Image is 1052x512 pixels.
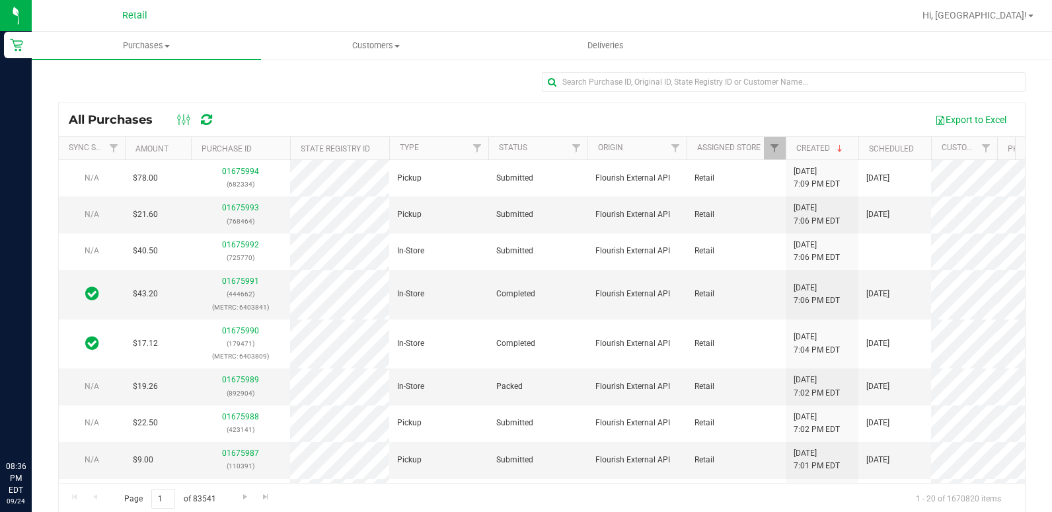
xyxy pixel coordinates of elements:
a: Filter [764,137,786,159]
span: Flourish External API [595,337,670,350]
span: N/A [85,210,99,219]
span: [DATE] 7:06 PM EDT [794,239,840,264]
span: Deliveries [570,40,642,52]
a: Deliveries [491,32,720,60]
span: $78.00 [133,172,158,185]
a: Amount [135,144,169,153]
span: N/A [85,173,99,183]
a: Filter [665,137,687,159]
span: Customers [262,40,490,52]
p: (METRC: 6403809) [199,350,282,363]
span: Packed [496,380,523,393]
span: Submitted [496,208,533,221]
span: Retail [695,172,714,185]
span: Retail [695,208,714,221]
span: $22.50 [133,417,158,429]
span: In Sync [85,284,99,303]
inline-svg: Retail [10,38,23,52]
span: Flourish External API [595,288,670,300]
p: (METRC: 6403841) [199,301,282,314]
span: Retail [122,10,147,21]
span: $19.26 [133,380,158,393]
span: Page of 83541 [113,489,227,509]
span: [DATE] [866,288,889,300]
p: 09/24 [6,496,26,506]
a: 01675988 [222,412,259,421]
span: [DATE] [866,417,889,429]
span: In-Store [397,380,424,393]
span: Completed [496,288,535,300]
span: Completed [496,337,535,350]
span: N/A [85,418,99,427]
a: Scheduled [869,144,914,153]
a: Filter [103,137,125,159]
span: [DATE] [866,454,889,466]
a: Sync Status [69,143,120,152]
span: Retail [695,288,714,300]
a: 01675987 [222,448,259,458]
span: All Purchases [69,112,166,127]
span: Retail [695,245,714,257]
span: Pickup [397,417,422,429]
a: Customers [261,32,490,60]
span: $17.12 [133,337,158,350]
span: Flourish External API [595,208,670,221]
span: $43.20 [133,288,158,300]
span: Retail [695,454,714,466]
a: State Registry ID [301,144,370,153]
span: [DATE] 7:01 PM EDT [794,447,840,472]
span: Flourish External API [595,380,670,393]
span: [DATE] 7:09 PM EDT [794,165,840,191]
span: In-Store [397,337,424,350]
p: (682334) [199,178,282,191]
p: (768464) [199,215,282,228]
a: Created [796,144,845,153]
span: Pickup [397,208,422,221]
span: In-Store [397,288,424,300]
input: Search Purchase ID, Original ID, State Registry ID or Customer Name... [542,72,1026,92]
p: 08:36 PM EDT [6,460,26,496]
a: Filter [566,137,587,159]
span: [DATE] [866,380,889,393]
span: [DATE] 7:06 PM EDT [794,282,840,307]
a: Customer [942,143,983,152]
span: [DATE] [866,172,889,185]
p: (725770) [199,251,282,264]
span: Retail [695,337,714,350]
span: [DATE] 7:06 PM EDT [794,202,840,227]
span: Submitted [496,454,533,466]
span: [DATE] 7:04 PM EDT [794,331,840,356]
a: Type [400,143,419,152]
span: $9.00 [133,454,153,466]
a: Go to the last page [256,489,276,507]
p: (423141) [199,423,282,436]
span: N/A [85,455,99,464]
span: Submitted [496,172,533,185]
span: Flourish External API [595,172,670,185]
p: (892904) [199,387,282,400]
a: 01675993 [222,203,259,212]
a: 01675990 [222,326,259,335]
a: Go to the next page [235,489,254,507]
span: Flourish External API [595,245,670,257]
span: Flourish External API [595,454,670,466]
a: Filter [975,137,997,159]
a: Purchase ID [202,144,252,153]
span: Retail [695,417,714,429]
a: Assigned Store [697,143,761,152]
span: $21.60 [133,208,158,221]
span: [DATE] 7:02 PM EDT [794,374,840,399]
span: 1 - 20 of 1670820 items [905,489,1012,509]
a: Origin [598,143,623,152]
p: (110391) [199,460,282,472]
a: 01675992 [222,240,259,249]
span: [DATE] [866,208,889,221]
span: N/A [85,246,99,255]
span: In-Store [397,245,424,257]
span: Submitted [496,245,533,257]
a: Status [499,143,527,152]
span: $40.50 [133,245,158,257]
span: [DATE] [866,337,889,350]
span: In Sync [85,334,99,353]
input: 1 [151,489,175,509]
